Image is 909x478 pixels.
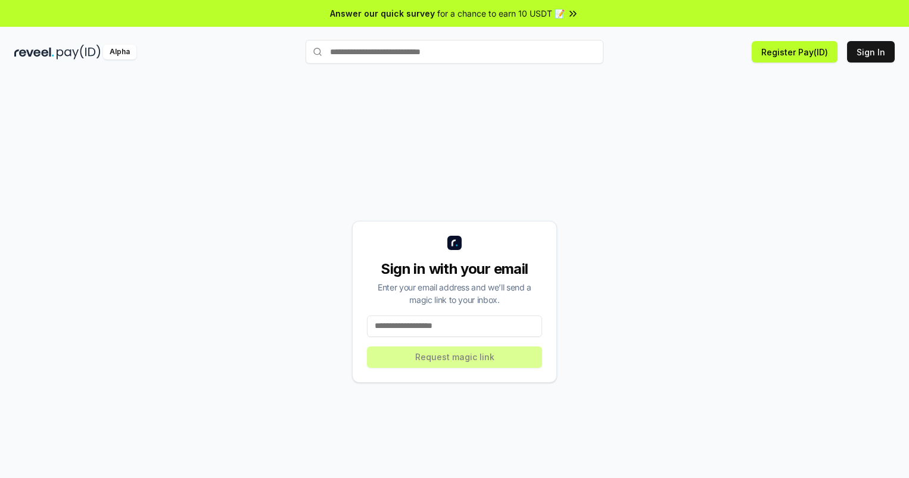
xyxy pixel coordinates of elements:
button: Register Pay(ID) [752,41,838,63]
div: Enter your email address and we’ll send a magic link to your inbox. [367,281,542,306]
img: reveel_dark [14,45,54,60]
span: Answer our quick survey [330,7,435,20]
div: Sign in with your email [367,260,542,279]
div: Alpha [103,45,136,60]
span: for a chance to earn 10 USDT 📝 [437,7,565,20]
img: logo_small [447,236,462,250]
img: pay_id [57,45,101,60]
button: Sign In [847,41,895,63]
